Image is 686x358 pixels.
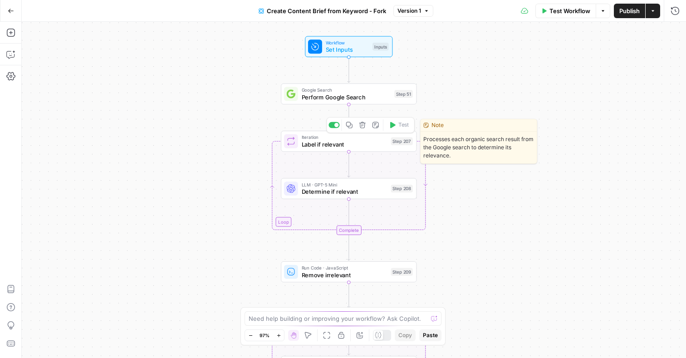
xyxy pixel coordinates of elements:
span: Determine if relevant [302,187,387,196]
span: Version 1 [397,7,421,15]
div: Step 209 [391,268,413,275]
button: Test Workflow [535,4,596,18]
span: Copy [398,331,412,339]
div: Step 207 [391,137,413,145]
span: Publish [619,6,640,15]
div: LLM · GPT-5 MiniDetermine if relevantStep 208 [281,178,416,199]
span: Run Code · JavaScript [302,265,387,271]
div: Step 208 [391,185,413,192]
span: Iteration [302,134,387,141]
g: Edge from step_207-iteration-end to step_209 [348,235,350,260]
button: Version 1 [393,5,433,17]
span: Google Search [302,87,391,93]
button: Paste [419,329,441,341]
span: Set Inputs [326,45,369,54]
div: Complete [336,226,361,235]
button: Publish [614,4,645,18]
g: Edge from step_207 to step_208 [348,152,350,177]
span: Test Workflow [549,6,590,15]
span: Paste [423,331,438,339]
g: Edge from step_89 to step_90 [348,330,350,355]
div: LoopIterationLabel if relevantStep 207Test [281,131,416,152]
span: LLM · GPT-5 Mini [302,181,387,188]
span: Remove irrelevant [302,270,387,279]
span: Label if relevant [302,140,387,148]
span: Perform Google Search [302,93,391,101]
div: Google SearchPerform Google SearchStep 51 [281,83,416,104]
span: 97% [260,332,269,339]
g: Edge from start to step_51 [348,57,350,83]
div: WorkflowSet InputsInputs [281,36,416,57]
span: Workflow [326,39,369,46]
div: Step 51 [394,90,413,98]
button: Copy [395,329,416,341]
div: Inputs [372,43,389,50]
g: Edge from step_209 to step_89 [348,282,350,308]
div: Complete [281,226,416,235]
g: Edge from step_51 to step_207 [348,104,350,130]
span: Create Content Brief from Keyword - Fork [267,6,386,15]
div: Run Code · JavaScriptRemove irrelevantStep 209 [281,261,416,282]
button: Create Content Brief from Keyword - Fork [253,4,392,18]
